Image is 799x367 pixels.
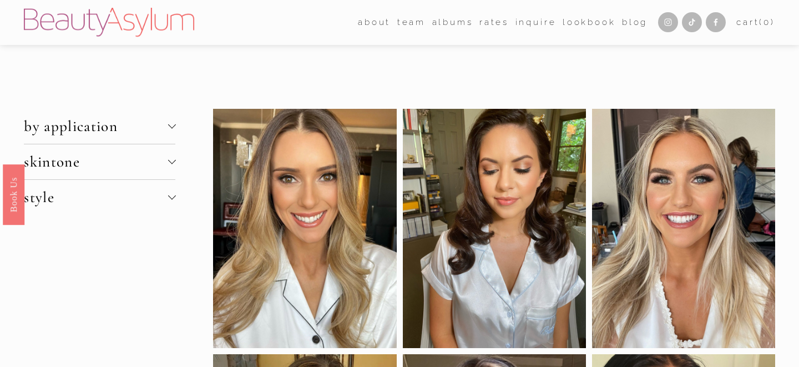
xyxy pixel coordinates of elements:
[24,109,175,144] button: by application
[24,117,168,135] span: by application
[432,14,473,31] a: albums
[622,14,648,31] a: Blog
[706,12,726,32] a: Facebook
[397,14,426,31] a: folder dropdown
[658,12,678,32] a: Instagram
[24,153,168,171] span: skintone
[358,14,391,31] a: folder dropdown
[24,188,168,207] span: style
[736,15,775,30] a: 0 items in cart
[358,15,391,30] span: about
[682,12,702,32] a: TikTok
[3,164,24,224] a: Book Us
[479,14,509,31] a: Rates
[759,17,775,27] span: ( )
[24,8,194,37] img: Beauty Asylum | Bridal Hair &amp; Makeup Charlotte &amp; Atlanta
[397,15,426,30] span: team
[763,17,771,27] span: 0
[24,144,175,179] button: skintone
[515,14,557,31] a: Inquire
[563,14,616,31] a: Lookbook
[24,180,175,215] button: style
